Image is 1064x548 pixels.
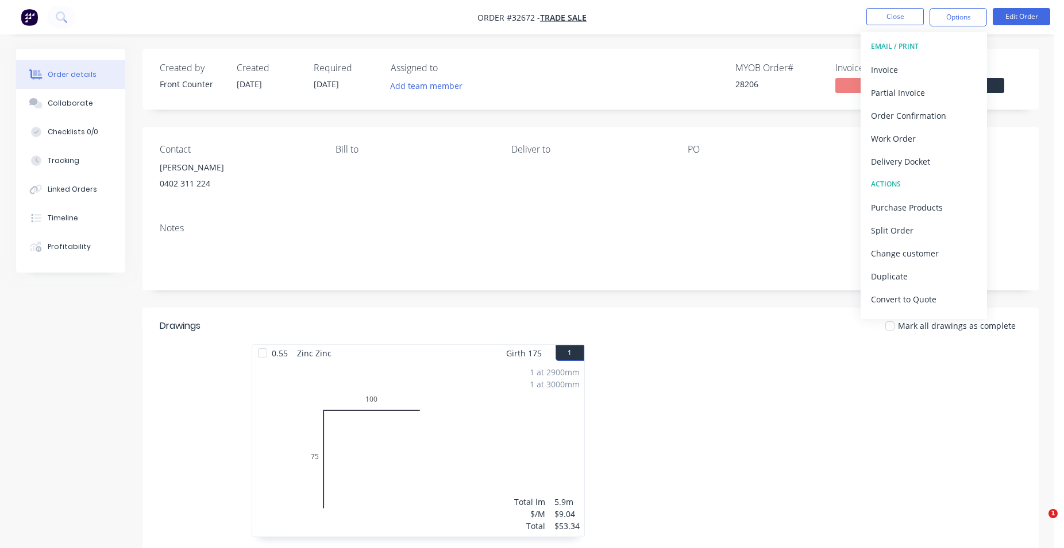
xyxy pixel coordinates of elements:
div: Checklists 0/0 [48,127,98,137]
a: TRADE SALE [540,12,587,23]
div: Front Counter [160,78,223,90]
button: Profitability [16,232,125,261]
img: Factory [21,9,38,26]
div: Contact [160,144,317,155]
div: Notes [160,223,1021,234]
div: [PERSON_NAME] [160,160,317,176]
button: Add team member [391,78,469,94]
div: Work Order [871,130,977,147]
div: Invoice [871,61,977,78]
div: 0402 311 224 [160,176,317,192]
div: Delivery Docket [871,153,977,170]
div: Assigned to [391,63,506,73]
div: Timeline [48,213,78,223]
div: Purchase Products [871,199,977,216]
div: MYOB Order # [735,63,822,73]
div: Drawings [160,319,201,333]
button: Checklists 0/0 [16,118,125,146]
div: PO [688,144,845,155]
button: Options [930,8,987,26]
div: Linked Orders [48,184,97,195]
div: 1 at 2900mm [530,366,580,378]
button: Add labels [857,160,910,175]
div: $53.34 [554,520,580,532]
div: Duplicate [871,268,977,285]
div: 0751001 at 2900mm1 at 3000mmTotal lm$/MTotal5.9m$9.04$53.34 [252,362,584,537]
div: Total lm [514,496,545,508]
div: 28206 [735,78,822,90]
span: Order #32672 - [477,12,540,23]
div: ACTIONS [871,177,977,192]
div: Tracking [48,156,79,166]
div: 1 at 3000mm [530,378,580,390]
div: Total [514,520,545,532]
span: [DATE] [237,79,262,90]
span: No [835,78,904,92]
div: Bill to [336,144,493,155]
button: Collaborate [16,89,125,118]
span: Zinc Zinc [292,345,336,362]
div: Deliver to [511,144,669,155]
div: Change customer [871,245,977,262]
div: Order details [48,69,97,80]
button: Linked Orders [16,175,125,204]
div: 5.9m [554,496,580,508]
div: Required [314,63,377,73]
div: Created by [160,63,223,73]
span: Girth 175 [506,345,542,362]
div: Invoiced [835,63,922,73]
div: Profitability [48,242,91,252]
div: $9.04 [554,508,580,520]
div: Partial Invoice [871,84,977,101]
iframe: Intercom live chat [1025,509,1053,537]
span: Mark all drawings as complete [898,320,1016,332]
button: Timeline [16,204,125,232]
button: Close [866,8,924,25]
div: $/M [514,508,545,520]
span: 0.55 [267,345,292,362]
button: 1 [556,345,584,361]
div: Created [237,63,300,73]
button: Tracking [16,146,125,175]
span: 1 [1048,509,1058,518]
button: Order details [16,60,125,89]
div: [PERSON_NAME]0402 311 224 [160,160,317,196]
button: Add team member [384,78,468,94]
div: Archive [871,314,977,331]
div: Order Confirmation [871,107,977,124]
div: Convert to Quote [871,291,977,308]
div: EMAIL / PRINT [871,39,977,54]
div: Split Order [871,222,977,239]
button: Edit Order [993,8,1050,25]
div: Collaborate [48,98,93,108]
span: [DATE] [314,79,339,90]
